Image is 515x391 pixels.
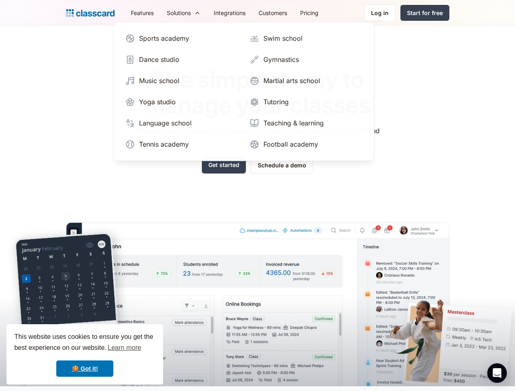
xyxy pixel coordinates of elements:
[246,51,366,68] a: Gymnastics
[364,4,396,21] a: Log in
[122,94,241,110] a: Yoga studio
[113,22,374,161] nav: Solutions
[7,324,163,384] div: cookieconsent
[246,72,366,89] a: Martial arts school
[122,72,241,89] a: Music school
[400,5,449,21] a: Start for free
[263,97,289,107] div: Tutoring
[106,342,142,354] a: learn more about cookies
[160,4,207,22] div: Solutions
[14,332,155,354] span: This website uses cookies to ensure you get the best experience on our website.
[56,360,113,377] a: dismiss cookie message
[122,115,241,131] a: Language school
[263,118,324,128] div: Teaching & learning
[207,4,252,22] a: Integrations
[407,9,443,17] div: Start for free
[139,76,179,86] div: Music school
[263,139,318,149] div: Football academy
[139,97,176,107] div: Yoga studio
[202,157,246,174] a: Get started
[124,4,160,22] a: Features
[246,30,366,46] a: Swim school
[263,33,303,43] div: Swim school
[167,9,191,17] div: Solutions
[122,30,241,46] a: Sports academy
[246,115,366,131] a: Teaching & learning
[246,136,366,152] a: Football academy
[246,94,366,110] a: Tutoring
[263,76,320,86] div: Martial arts school
[252,4,294,22] a: Customers
[139,55,179,64] div: Dance studio
[122,51,241,68] a: Dance studio
[251,157,313,174] a: Schedule a demo
[139,118,192,128] div: Language school
[294,4,325,22] a: Pricing
[371,9,389,17] div: Log in
[122,136,241,152] a: Tennis academy
[139,139,189,149] div: Tennis academy
[263,55,299,64] div: Gymnastics
[487,363,507,383] div: Open Intercom Messenger
[139,33,189,43] div: Sports academy
[66,7,115,19] a: home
